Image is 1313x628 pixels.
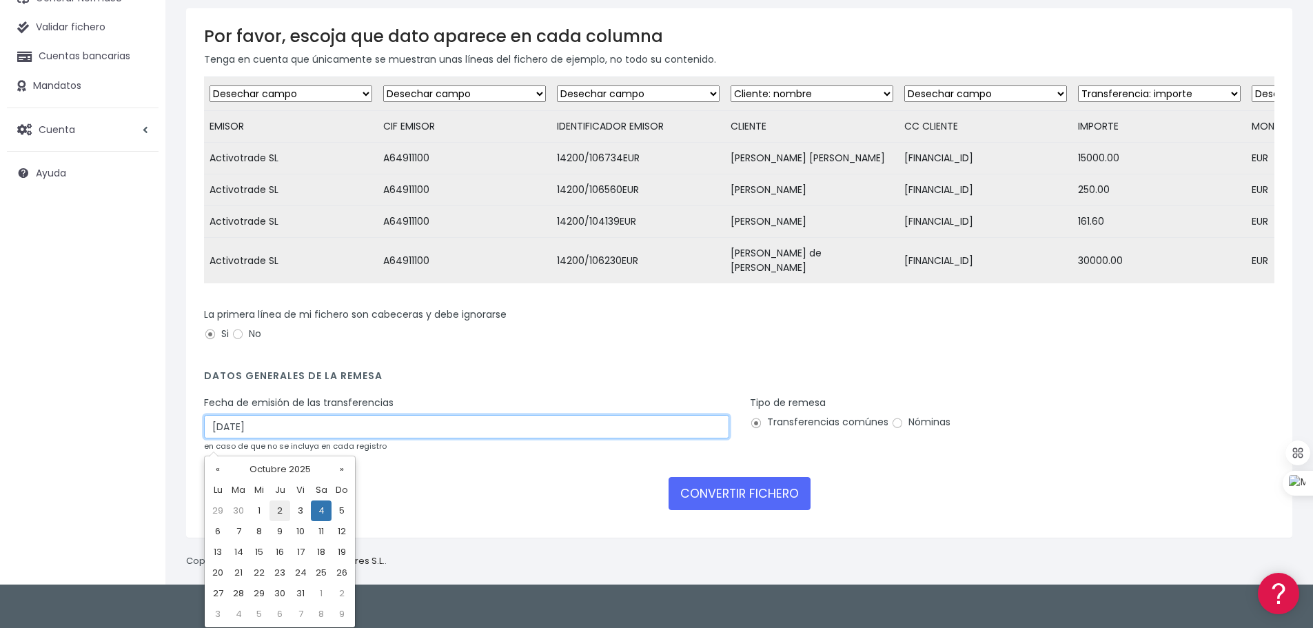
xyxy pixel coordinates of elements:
span: Ayuda [36,166,66,180]
span: Cuenta [39,122,75,136]
td: [FINANCIAL_ID] [899,174,1072,206]
td: EMISOR [204,111,378,143]
td: 29 [249,583,269,604]
label: Transferencias comúnes [750,415,888,429]
td: 16 [269,542,290,563]
td: 15000.00 [1072,143,1246,174]
td: 4 [228,604,249,625]
td: 3 [207,604,228,625]
td: Activotrade SL [204,174,378,206]
td: 6 [207,521,228,542]
th: Ju [269,480,290,500]
label: La primera línea de mi fichero son cabeceras y debe ignorarse [204,307,507,322]
th: » [332,459,352,480]
td: [FINANCIAL_ID] [899,206,1072,238]
td: 22 [249,563,269,583]
td: 3 [290,500,311,521]
td: 250.00 [1072,174,1246,206]
td: CIF EMISOR [378,111,551,143]
td: [PERSON_NAME] [725,206,899,238]
td: A64911100 [378,174,551,206]
td: 1 [249,500,269,521]
td: 9 [269,521,290,542]
td: A64911100 [378,206,551,238]
td: 10 [290,521,311,542]
td: 20 [207,563,228,583]
td: Activotrade SL [204,206,378,238]
a: Validar fichero [7,13,159,42]
td: 14200/106734EUR [551,143,725,174]
td: A64911100 [378,238,551,284]
td: 24 [290,563,311,583]
td: 14200/104139EUR [551,206,725,238]
td: 7 [228,521,249,542]
td: [PERSON_NAME] [PERSON_NAME] [725,143,899,174]
td: 5 [332,500,352,521]
p: Copyright © 2025 . [186,554,387,569]
label: Tipo de remesa [750,396,826,410]
td: 2 [269,500,290,521]
th: Do [332,480,352,500]
td: 30 [269,583,290,604]
label: Nóminas [891,415,950,429]
td: Activotrade SL [204,143,378,174]
td: IDENTIFICADOR EMISOR [551,111,725,143]
td: 9 [332,604,352,625]
td: A64911100 [378,143,551,174]
h3: Por favor, escoja que dato aparece en cada columna [204,26,1274,46]
td: 6 [269,604,290,625]
p: Tenga en cuenta que únicamente se muestran unas líneas del fichero de ejemplo, no todo su contenido. [204,52,1274,67]
th: Ma [228,480,249,500]
td: 14200/106560EUR [551,174,725,206]
td: 8 [311,604,332,625]
th: « [207,459,228,480]
h4: Datos generales de la remesa [204,370,1274,389]
th: Sa [311,480,332,500]
td: 7 [290,604,311,625]
td: 161.60 [1072,206,1246,238]
a: Cuenta [7,115,159,144]
td: 12 [332,521,352,542]
label: Fecha de emisión de las transferencias [204,396,394,410]
th: Mi [249,480,269,500]
small: en caso de que no se incluya en cada registro [204,440,387,452]
td: 26 [332,563,352,583]
a: Ayuda [7,159,159,188]
td: 14200/106230EUR [551,238,725,284]
td: [FINANCIAL_ID] [899,143,1072,174]
td: 28 [228,583,249,604]
td: CC CLIENTE [899,111,1072,143]
td: [PERSON_NAME] [725,174,899,206]
label: No [232,327,261,341]
td: 19 [332,542,352,563]
td: 30000.00 [1072,238,1246,284]
td: 2 [332,583,352,604]
td: 13 [207,542,228,563]
td: 21 [228,563,249,583]
td: 25 [311,563,332,583]
td: 11 [311,521,332,542]
td: 18 [311,542,332,563]
a: Mandatos [7,72,159,101]
td: CLIENTE [725,111,899,143]
td: 27 [207,583,228,604]
th: Lu [207,480,228,500]
td: 8 [249,521,269,542]
td: Activotrade SL [204,238,378,284]
td: 1 [311,583,332,604]
td: 29 [207,500,228,521]
button: CONVERTIR FICHERO [669,477,811,510]
td: 31 [290,583,311,604]
td: 14 [228,542,249,563]
td: [FINANCIAL_ID] [899,238,1072,284]
td: 30 [228,500,249,521]
td: [PERSON_NAME] de [PERSON_NAME] [725,238,899,284]
td: 23 [269,563,290,583]
th: Vi [290,480,311,500]
label: Si [204,327,229,341]
th: Octubre 2025 [228,459,332,480]
td: 5 [249,604,269,625]
td: 4 [311,500,332,521]
td: 17 [290,542,311,563]
a: Cuentas bancarias [7,42,159,71]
